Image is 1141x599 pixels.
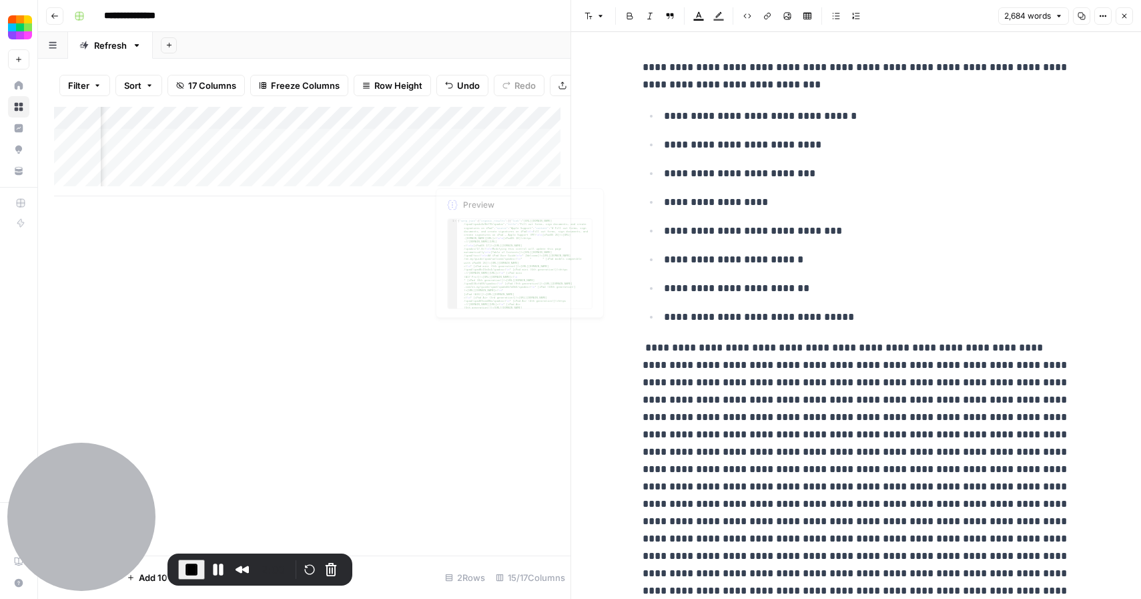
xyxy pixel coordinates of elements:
button: Row Height [354,75,431,96]
span: Sort [124,79,141,92]
button: Add 10 Rows [119,567,200,588]
button: Freeze Columns [250,75,348,96]
a: Opportunities [8,139,29,160]
span: Add 10 Rows [139,571,192,584]
img: Smallpdf Logo [8,15,32,39]
span: Freeze Columns [271,79,340,92]
button: Redo [494,75,544,96]
a: Your Data [8,160,29,182]
span: Row Height [374,79,422,92]
a: Insights [8,118,29,139]
div: 15/17 Columns [490,567,570,588]
button: 2,684 words [998,7,1069,25]
button: Filter [59,75,110,96]
div: Refresh [94,39,127,52]
span: 17 Columns [188,79,236,92]
div: 2 Rows [440,567,490,588]
button: 17 Columns [167,75,245,96]
button: Undo [436,75,488,96]
button: Sort [115,75,162,96]
span: Undo [457,79,480,92]
a: Refresh [68,32,153,59]
a: Home [8,75,29,96]
span: Filter [68,79,89,92]
a: Browse [8,96,29,118]
span: Redo [514,79,536,92]
button: Workspace: Smallpdf [8,11,29,44]
span: Toggle code folding, row 1 [454,219,456,222]
span: 2,684 words [1004,10,1051,22]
